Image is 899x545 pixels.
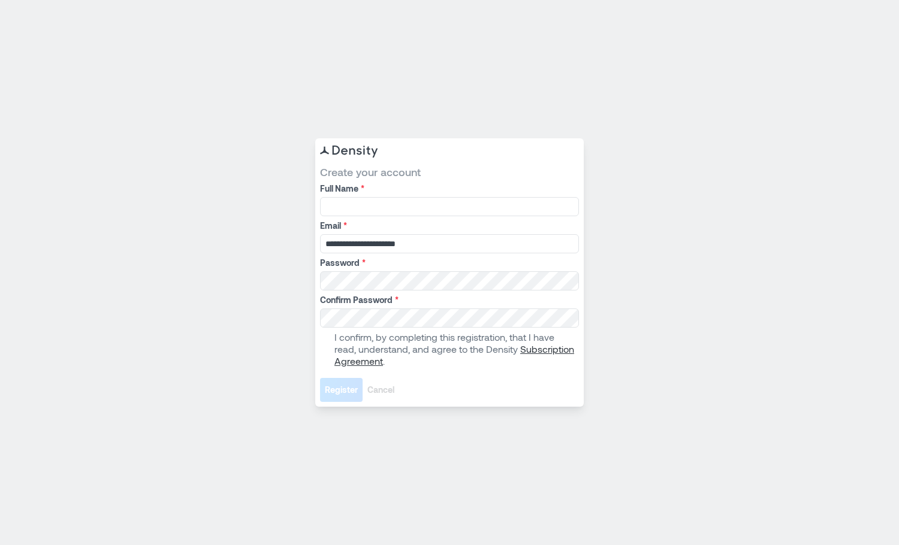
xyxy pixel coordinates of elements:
button: Register [320,378,363,402]
p: I confirm, by completing this registration, that I have read, understand, and agree to the Density . [334,331,577,367]
label: Full Name [320,183,577,195]
label: Password [320,257,577,269]
a: Subscription Agreement [334,343,574,367]
span: Create your account [320,165,579,179]
button: Cancel [363,378,399,402]
label: Confirm Password [320,294,577,306]
label: Email [320,220,577,232]
span: Cancel [367,384,394,396]
span: Register [325,384,358,396]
